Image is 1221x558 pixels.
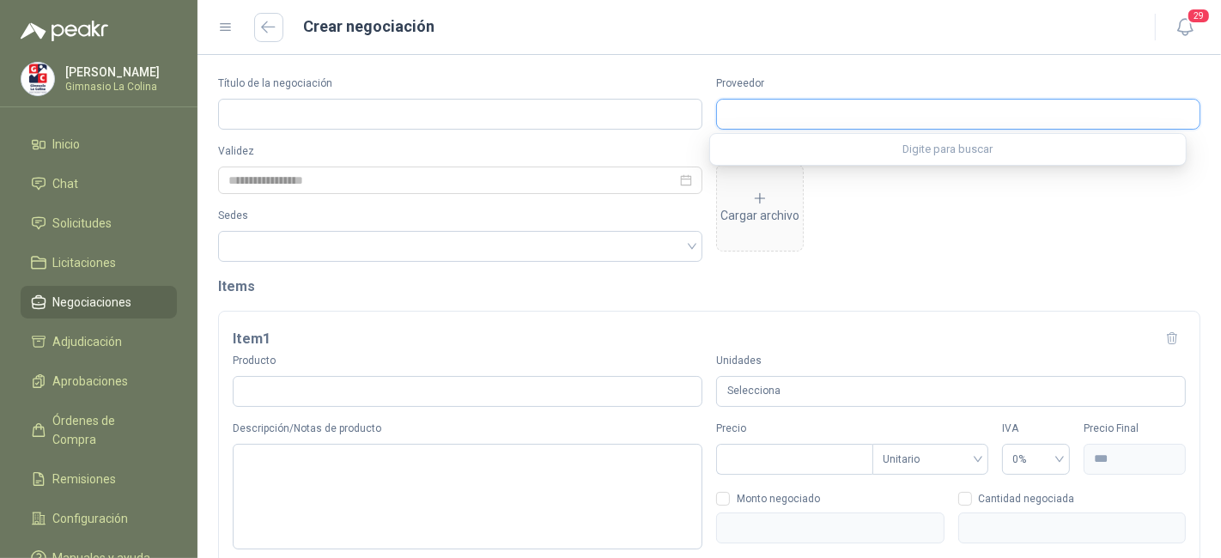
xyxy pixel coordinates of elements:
[21,463,177,495] a: Remisiones
[730,494,827,504] span: Monto negociado
[53,470,117,488] span: Remisiones
[218,276,1200,297] h2: Items
[720,191,799,225] div: Cargar archivo
[53,174,79,193] span: Chat
[53,214,112,233] span: Solicitudes
[21,246,177,279] a: Licitaciones
[1187,8,1211,24] span: 29
[65,66,173,78] p: [PERSON_NAME]
[1012,446,1060,472] span: 0%
[1169,12,1200,43] button: 29
[21,207,177,240] a: Solicitudes
[1084,421,1186,437] label: Precio Final
[21,63,54,95] img: Company Logo
[21,167,177,200] a: Chat
[21,404,177,456] a: Órdenes de Compra
[21,286,177,318] a: Negociaciones
[53,332,123,351] span: Adjudicación
[972,494,1082,504] span: Cantidad negociada
[21,502,177,535] a: Configuración
[218,76,702,92] label: Título de la negociación
[716,76,1200,92] label: Proveedor
[1002,421,1070,437] label: IVA
[53,411,161,449] span: Órdenes de Compra
[53,372,129,391] span: Aprobaciones
[53,253,117,272] span: Licitaciones
[710,134,1186,165] div: Digite para buscar
[53,509,129,528] span: Configuración
[21,21,108,41] img: Logo peakr
[233,328,270,350] h3: Item 1
[21,365,177,397] a: Aprobaciones
[53,135,81,154] span: Inicio
[304,15,435,39] h1: Crear negociación
[883,446,978,472] span: Unitario
[218,208,702,224] label: Sedes
[21,325,177,358] a: Adjudicación
[65,82,173,92] p: Gimnasio La Colina
[233,421,702,437] label: Descripción/Notas de producto
[233,353,702,369] label: Producto
[21,128,177,161] a: Inicio
[716,376,1186,408] div: Selecciona
[716,353,1186,369] label: Unidades
[218,143,702,160] label: Validez
[716,421,872,437] label: Precio
[53,293,132,312] span: Negociaciones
